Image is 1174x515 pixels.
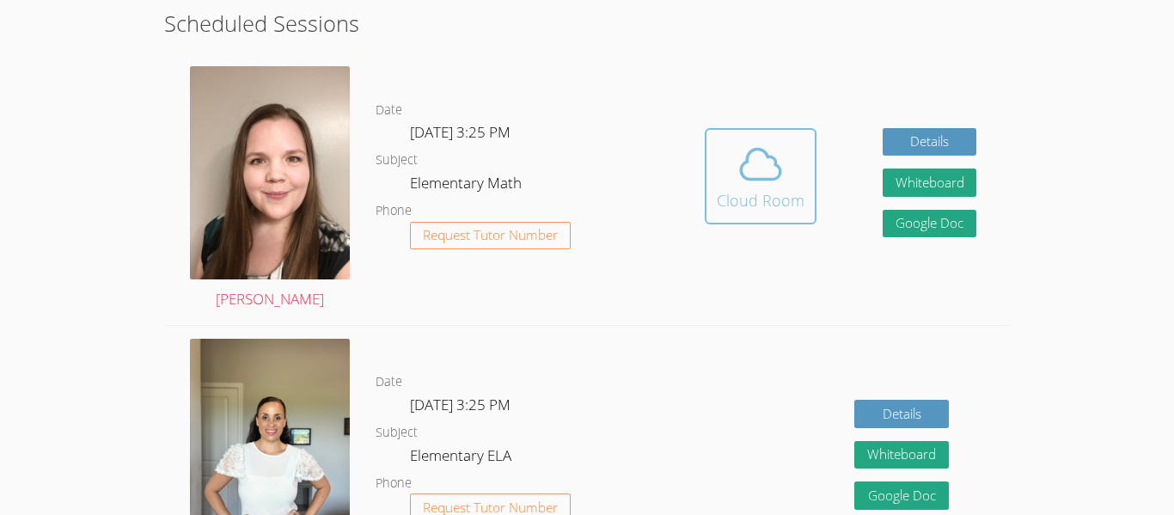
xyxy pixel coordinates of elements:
h2: Scheduled Sessions [164,7,1010,40]
dd: Elementary ELA [410,444,515,473]
button: Whiteboard [883,169,977,197]
dd: Elementary Math [410,171,525,200]
dt: Date [376,100,402,121]
a: Google Doc [854,481,949,510]
dt: Phone [376,473,412,494]
dt: Subject [376,150,418,171]
dt: Subject [376,422,418,444]
span: Request Tutor Number [423,229,558,242]
div: Cloud Room [717,188,804,212]
button: Whiteboard [854,441,949,469]
button: Request Tutor Number [410,222,571,250]
a: Details [854,400,949,428]
a: [PERSON_NAME] [190,66,350,312]
span: [DATE] 3:25 PM [410,395,511,414]
a: Details [883,128,977,156]
span: Request Tutor Number [423,501,558,514]
dt: Date [376,371,402,393]
span: [DATE] 3:25 PM [410,122,511,142]
button: Cloud Room [705,128,816,224]
img: avatar.png [190,66,350,279]
a: Google Doc [883,210,977,238]
dt: Phone [376,200,412,222]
